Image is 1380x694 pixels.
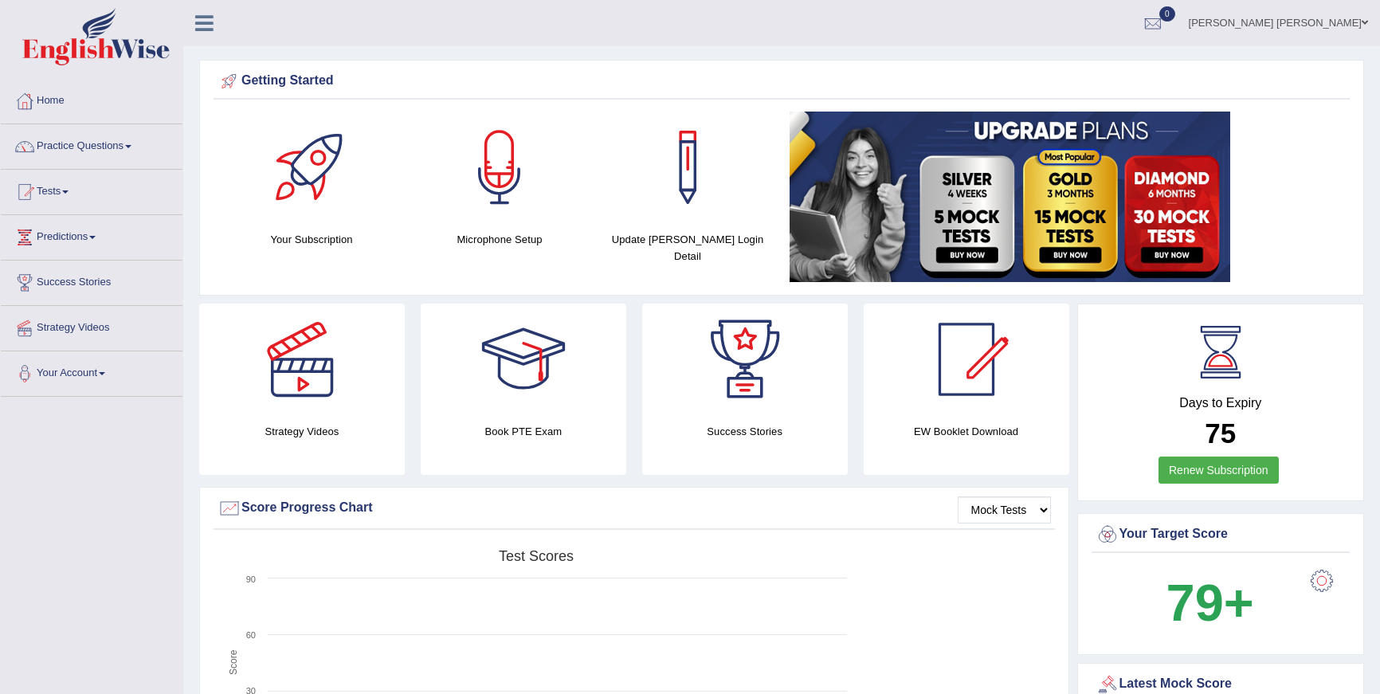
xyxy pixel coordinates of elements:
[218,496,1051,520] div: Score Progress Chart
[225,231,398,248] h4: Your Subscription
[199,423,405,440] h4: Strategy Videos
[246,574,256,584] text: 90
[246,630,256,640] text: 60
[1,306,182,346] a: Strategy Videos
[1,261,182,300] a: Success Stories
[1166,574,1254,632] b: 79+
[1,351,182,391] a: Your Account
[1,170,182,210] a: Tests
[1159,6,1175,22] span: 0
[642,423,848,440] h4: Success Stories
[1158,457,1279,484] a: Renew Subscription
[1,124,182,164] a: Practice Questions
[499,548,574,564] tspan: Test scores
[602,231,774,265] h4: Update [PERSON_NAME] Login Detail
[1096,523,1347,547] div: Your Target Score
[421,423,626,440] h4: Book PTE Exam
[228,649,239,675] tspan: Score
[864,423,1069,440] h4: EW Booklet Download
[1205,418,1236,449] b: 75
[218,69,1346,93] div: Getting Started
[790,112,1230,282] img: small5.jpg
[1,215,182,255] a: Predictions
[414,231,586,248] h4: Microphone Setup
[1096,396,1347,410] h4: Days to Expiry
[1,79,182,119] a: Home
